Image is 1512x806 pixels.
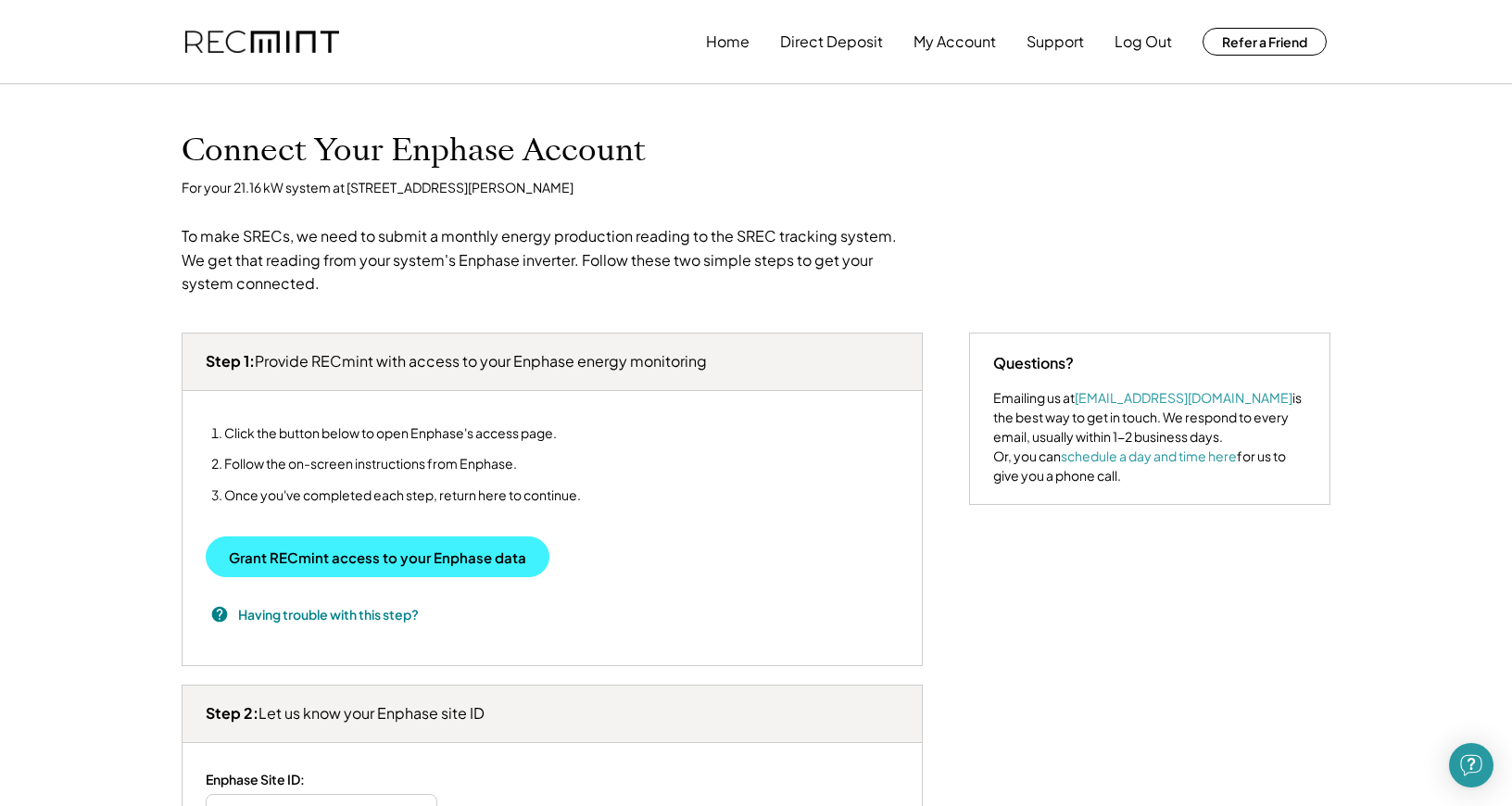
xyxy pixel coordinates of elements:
h3: Having trouble with this step? [238,605,419,624]
button: Grant RECmint access to your Enphase data [206,536,549,577]
a: schedule a day and time here [1061,447,1237,464]
h3: Let us know your Enphase site ID [206,704,485,724]
img: recmint-logotype%403x.png [185,31,339,54]
div: Questions? [993,352,1074,374]
div: For your 21.16 kW system at [STREET_ADDRESS][PERSON_NAME] [182,179,573,197]
div: Open Intercom Messenger [1449,743,1493,787]
div: Enphase Site ID: [206,771,305,787]
li: Follow the on-screen instructions from Enphase. [224,456,581,472]
button: Refer a Friend [1203,28,1327,56]
h3: Provide RECmint with access to your Enphase energy monitoring [206,352,707,372]
button: Log Out [1115,23,1172,60]
button: Support [1027,23,1084,60]
div: Emailing us at is the best way to get in touch. We respond to every email, usually within 1-2 bus... [993,388,1306,485]
li: Once you've completed each step, return here to continue. [224,487,581,503]
a: [EMAIL_ADDRESS][DOMAIN_NAME] [1075,389,1292,406]
h1: Connect Your Enphase Account [182,131,646,170]
strong: Step 1: [206,351,255,371]
strong: Step 2: [206,703,258,723]
button: Direct Deposit [780,23,883,60]
div: To make SRECs, we need to submit a monthly energy production reading to the SREC tracking system.... [182,224,904,296]
button: My Account [913,23,996,60]
li: Click the button below to open Enphase's access page. [224,425,581,441]
button: Home [706,23,750,60]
